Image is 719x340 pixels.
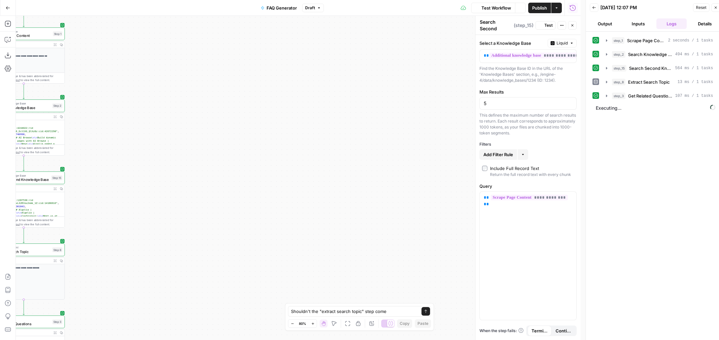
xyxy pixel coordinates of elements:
button: 564 ms / 1 tasks [602,63,717,73]
a: When the step fails: [479,328,524,334]
span: ( step_15 ) [514,22,533,29]
div: This defines the maximum number of search results to return. Each result corresponds to approxima... [479,112,577,136]
g: Edge from step_2 to step_15 [23,156,25,171]
button: Liquid [548,39,577,47]
button: 107 ms / 1 tasks [602,91,717,101]
span: 13 ms / 1 tasks [677,79,713,85]
div: Include Full Record Text [490,165,539,172]
button: 2 seconds / 1 tasks [602,35,717,46]
span: Publish [532,5,547,11]
div: Return the full record text with every chunk [490,172,571,178]
button: Publish [528,3,551,13]
span: Test Workflow [481,5,511,11]
textarea: Shouldn't the "extract search topic" step come [291,308,415,315]
g: Edge from step_1 to step_2 [23,84,25,99]
div: Step 2 [52,103,63,108]
div: Find the Knowledge Base ID in the URL of the 'Knowledge Bases' section, e.g., /engine-4/data/know... [479,66,577,83]
span: Test [544,22,553,28]
button: Output [590,18,620,29]
g: Edge from step_15 to step_8 [23,228,25,243]
span: Copy [400,321,410,326]
button: Test [535,21,556,30]
span: 494 ms / 1 tasks [675,51,713,57]
span: 80% [299,321,306,326]
span: 564 ms / 1 tasks [675,65,713,71]
div: Step 3 [52,320,63,324]
span: Reset [696,5,706,11]
input: Include Full Record TextReturn the full record text with every chunk [482,166,487,171]
g: Edge from start to step_1 [23,12,25,27]
span: Get Related Questions [628,93,673,99]
span: Add Filter Rule [483,151,513,158]
span: Executing... [594,103,717,113]
button: Add Filter Rule [479,149,517,160]
span: Draft [305,5,315,11]
label: Query [479,183,577,189]
button: Inputs [623,18,654,29]
span: Continue [556,327,572,334]
span: FAQ Generator [267,5,297,11]
div: Step 1 [53,31,62,36]
g: Edge from step_8 to step_3 [23,299,25,315]
div: Step 15 [51,176,63,180]
span: step_1 [612,37,624,44]
span: Search Second Knowledge Base [629,65,673,71]
span: Extract Search Topic [628,79,670,85]
span: Terminate Workflow [532,327,548,334]
textarea: Search Second Knowledge Base [480,19,512,45]
button: FAQ Generator [257,3,301,13]
span: Liquid [557,40,568,46]
button: Draft [302,4,324,12]
label: Max Results [479,89,577,95]
span: step_8 [612,79,625,85]
button: 494 ms / 1 tasks [602,49,717,60]
div: Step 8 [52,247,63,252]
button: Continue [552,326,576,336]
span: 107 ms / 1 tasks [675,93,713,99]
label: Select a Knowledge Base [479,40,545,46]
span: step_15 [612,65,626,71]
button: 13 ms / 1 tasks [602,77,717,87]
span: Paste [417,321,428,326]
span: Scrape Page Content [627,37,665,44]
div: Filters [479,141,577,147]
span: step_2 [612,51,625,58]
span: step_3 [612,93,625,99]
button: Test Workflow [471,3,515,13]
span: 2 seconds / 1 tasks [668,38,713,43]
span: Search Knowledge Base [628,51,673,58]
button: Reset [693,3,709,12]
button: Copy [397,319,412,328]
button: Paste [415,319,431,328]
button: Logs [656,18,687,29]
